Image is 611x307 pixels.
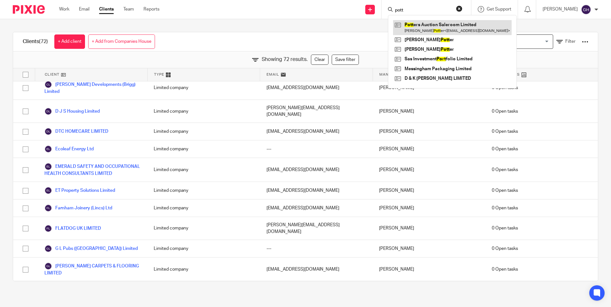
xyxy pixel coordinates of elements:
a: [PERSON_NAME] Developments (Brigg) Limited [44,81,141,95]
div: [EMAIL_ADDRESS][DOMAIN_NAME] [260,199,373,217]
span: 0 Open tasks [492,108,518,115]
a: DTC HOMECARE LIMITED [44,128,108,135]
a: Farnham Joinery (Lincs) Ltd [44,204,112,212]
div: Limited company [147,258,260,281]
img: svg%3E [44,163,52,170]
img: svg%3E [44,187,52,194]
div: [PERSON_NAME] [373,182,485,199]
div: [PERSON_NAME] [373,76,485,100]
div: --- [260,240,373,257]
a: Save filter [332,55,359,65]
div: [EMAIL_ADDRESS][DOMAIN_NAME] [260,158,373,182]
div: [PERSON_NAME][EMAIL_ADDRESS][DOMAIN_NAME] [260,217,373,240]
h1: Clients [23,38,48,45]
img: svg%3E [44,108,52,115]
div: Limited company [147,182,260,199]
div: --- [260,140,373,158]
div: [EMAIL_ADDRESS][DOMAIN_NAME] [260,76,373,100]
a: EMERALD SAFETY AND OCCUPATIONAL HEALTH CONSULTANTS LIMITED [44,163,141,177]
img: svg%3E [44,128,52,135]
a: [PERSON_NAME] CARPETS & FLOORING LIMITED [44,262,141,276]
div: Limited company [147,240,260,257]
input: Search [394,8,452,13]
span: Filter [565,39,576,44]
a: Work [59,6,69,12]
span: 0 Open tasks [492,266,518,273]
span: 0 Open tasks [492,146,518,152]
span: 0 Open tasks [492,187,518,194]
div: [PERSON_NAME] [373,158,485,182]
span: 0 Open tasks [492,167,518,173]
input: Search for option [490,36,549,47]
div: View: [466,32,588,51]
a: Reports [143,6,159,12]
span: Email [267,72,279,77]
div: [PERSON_NAME] [373,140,485,158]
span: 0 Open tasks [492,245,518,252]
a: G L Pubs ([GEOGRAPHIC_DATA]) Limited [44,245,138,252]
div: [PERSON_NAME] [373,100,485,123]
a: Clear [311,55,329,65]
span: Type [154,72,164,77]
div: [PERSON_NAME][EMAIL_ADDRESS][DOMAIN_NAME] [260,100,373,123]
img: svg%3E [44,245,52,252]
span: Client [45,72,59,77]
div: [PERSON_NAME] [373,123,485,140]
div: [EMAIL_ADDRESS][DOMAIN_NAME] [260,182,373,199]
div: [PERSON_NAME] [373,217,485,240]
span: Get Support [487,7,511,11]
input: Select all [19,69,32,81]
img: svg%3E [44,81,52,88]
div: Limited company [147,217,260,240]
img: svg%3E [44,262,52,270]
a: + Add from Companies House [88,34,155,49]
img: svg%3E [44,145,52,153]
div: Limited company [147,140,260,158]
div: Search for option [489,34,553,49]
div: [PERSON_NAME] [373,240,485,257]
button: Clear [456,5,462,12]
img: svg%3E [44,204,52,212]
div: Limited company [147,199,260,217]
div: [PERSON_NAME] [373,199,485,217]
a: Clients [99,6,114,12]
a: + Add client [54,34,85,49]
a: Ecoleaf Energy Ltd [44,145,94,153]
div: [EMAIL_ADDRESS][DOMAIN_NAME] [260,123,373,140]
a: D J S Housing Limited [44,108,100,115]
span: (72) [39,39,48,44]
a: Team [123,6,134,12]
a: Email [79,6,89,12]
img: svg%3E [44,225,52,232]
div: Limited company [147,100,260,123]
a: ET Property Solutions Limited [44,187,115,194]
span: 0 Open tasks [492,225,518,231]
div: Limited company [147,158,260,182]
div: [PERSON_NAME] [373,258,485,281]
span: Showing 72 results. [262,56,308,63]
img: svg%3E [581,4,591,15]
div: Limited company [147,123,260,140]
p: [PERSON_NAME] [543,6,578,12]
span: 0 Open tasks [492,128,518,135]
span: 0 Open tasks [492,205,518,211]
span: Manager [379,72,399,77]
div: Limited company [147,76,260,100]
a: FLATDOG UK LIMITED [44,225,101,232]
div: [EMAIL_ADDRESS][DOMAIN_NAME] [260,258,373,281]
img: Pixie [13,5,45,14]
